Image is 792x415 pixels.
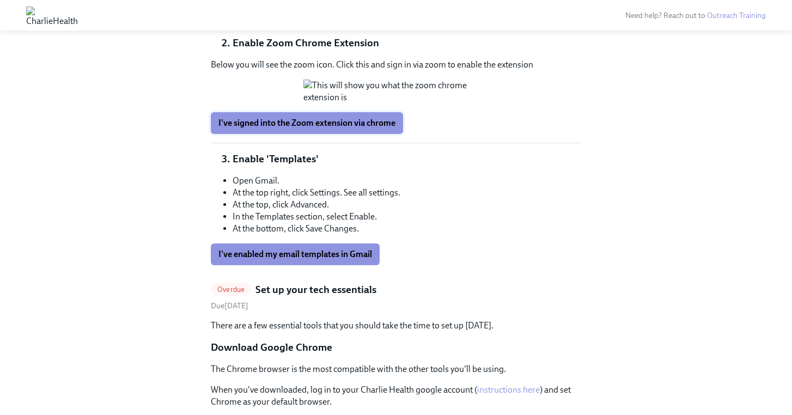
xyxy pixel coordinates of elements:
button: I've enabled my email templates in Gmail [211,243,380,265]
p: There are a few essential tools that you should take the time to set up [DATE]. [211,320,581,332]
span: I've signed into the Zoom extension via chrome [218,118,395,129]
img: CharlieHealth [26,7,78,24]
p: Download Google Chrome [211,340,581,355]
li: At the top, click Advanced. [233,199,581,211]
p: Below you will see the zoom icon. Click this and sign in via zoom to enable the extension [211,59,581,71]
li: At the top right, click Settings. See all settings. [233,187,581,199]
a: Outreach Training [707,11,766,20]
li: Enable Zoom Chrome Extension [233,36,581,50]
li: Enable 'Templates' [233,152,581,166]
span: Overdue [211,285,251,294]
p: When you've downloaded, log in to your Charlie Health google account ( ) and set Chrome as your d... [211,384,581,408]
li: At the bottom, click Save Changes. [233,223,581,235]
span: I've enabled my email templates in Gmail [218,249,372,260]
li: Open Gmail. [233,175,581,187]
a: OverdueSet up your tech essentialsDue[DATE] [211,283,581,312]
p: The Chrome browser is the most compatible with the other tools you'll be using. [211,363,581,375]
span: Tuesday, August 19th 2025, 10:00 am [211,301,248,310]
button: Zoom image [303,80,489,103]
button: I've signed into the Zoom extension via chrome [211,112,403,134]
li: In the Templates section, select Enable. [233,211,581,223]
a: instructions here [477,385,540,395]
h5: Set up your tech essentials [255,283,376,297]
span: Need help? Reach out to [625,11,766,20]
